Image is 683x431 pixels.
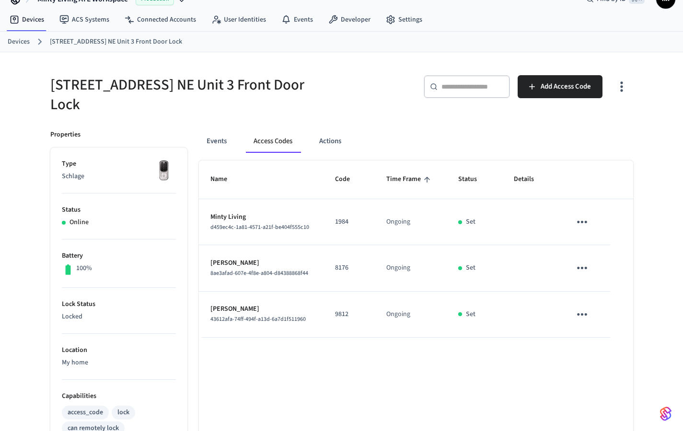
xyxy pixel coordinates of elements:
p: Set [466,309,475,319]
p: Online [69,217,89,227]
p: Battery [62,251,176,261]
p: [PERSON_NAME] [210,258,312,268]
p: Lock Status [62,299,176,309]
span: Time Frame [386,172,433,187]
p: Capabilities [62,391,176,401]
a: Connected Accounts [117,11,204,28]
td: Ongoing [375,245,447,291]
p: Schlage [62,171,176,181]
div: access_code [68,408,103,418]
h5: [STREET_ADDRESS] NE Unit 3 Front Door Lock [50,75,336,114]
p: My home [62,358,176,368]
button: Add Access Code [518,75,602,98]
p: [PERSON_NAME] [210,304,312,314]
div: lock [117,408,129,418]
a: Developer [321,11,378,28]
button: Actions [312,130,349,153]
p: 100% [76,263,92,273]
p: Type [62,159,176,169]
span: Add Access Code [541,80,591,93]
span: Details [514,172,546,187]
span: Status [458,172,489,187]
img: Yale Assure Touchscreen Wifi Smart Lock, Satin Nickel, Front [152,159,176,183]
div: ant example [199,130,633,153]
td: Ongoing [375,292,447,338]
p: Location [62,345,176,355]
a: User Identities [204,11,274,28]
span: 8ae3afad-607e-4f8e-a804-d84388868f44 [210,269,308,277]
p: Set [466,217,475,227]
a: Devices [8,37,30,47]
p: 9812 [335,309,364,319]
span: d459ec4c-1a81-4571-a21f-be404f555c10 [210,223,309,231]
a: Events [274,11,321,28]
p: 8176 [335,263,364,273]
p: Set [466,263,475,273]
td: Ongoing [375,199,447,245]
table: sticky table [199,160,633,337]
a: ACS Systems [52,11,117,28]
span: Name [210,172,240,187]
img: SeamLogoGradient.69752ec5.svg [660,406,671,421]
p: Status [62,205,176,215]
p: Properties [50,130,81,140]
a: Devices [2,11,52,28]
button: Access Codes [246,130,300,153]
p: Minty Living [210,212,312,222]
span: 43612afa-74ff-494f-a13d-6a7d1f511960 [210,315,306,323]
button: Events [199,130,234,153]
p: Locked [62,312,176,322]
a: Settings [378,11,430,28]
a: [STREET_ADDRESS] NE Unit 3 Front Door Lock [50,37,182,47]
p: 1984 [335,217,364,227]
span: Code [335,172,362,187]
